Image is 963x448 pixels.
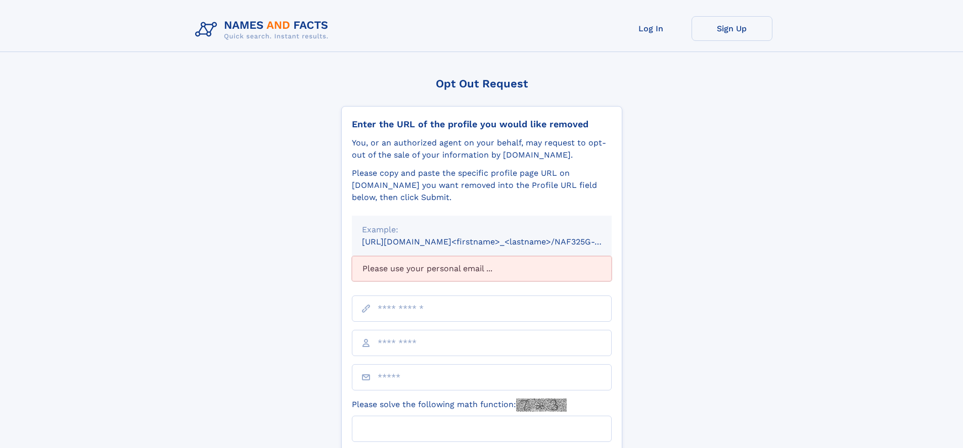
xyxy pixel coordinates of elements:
div: Enter the URL of the profile you would like removed [352,119,612,130]
div: Please copy and paste the specific profile page URL on [DOMAIN_NAME] you want removed into the Pr... [352,167,612,204]
div: Example: [362,224,602,236]
div: You, or an authorized agent on your behalf, may request to opt-out of the sale of your informatio... [352,137,612,161]
a: Sign Up [692,16,772,41]
div: Please use your personal email ... [352,256,612,281]
a: Log In [611,16,692,41]
div: Opt Out Request [341,77,622,90]
img: Logo Names and Facts [191,16,337,43]
label: Please solve the following math function: [352,399,567,412]
small: [URL][DOMAIN_NAME]<firstname>_<lastname>/NAF325G-xxxxxxxx [362,237,631,246]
